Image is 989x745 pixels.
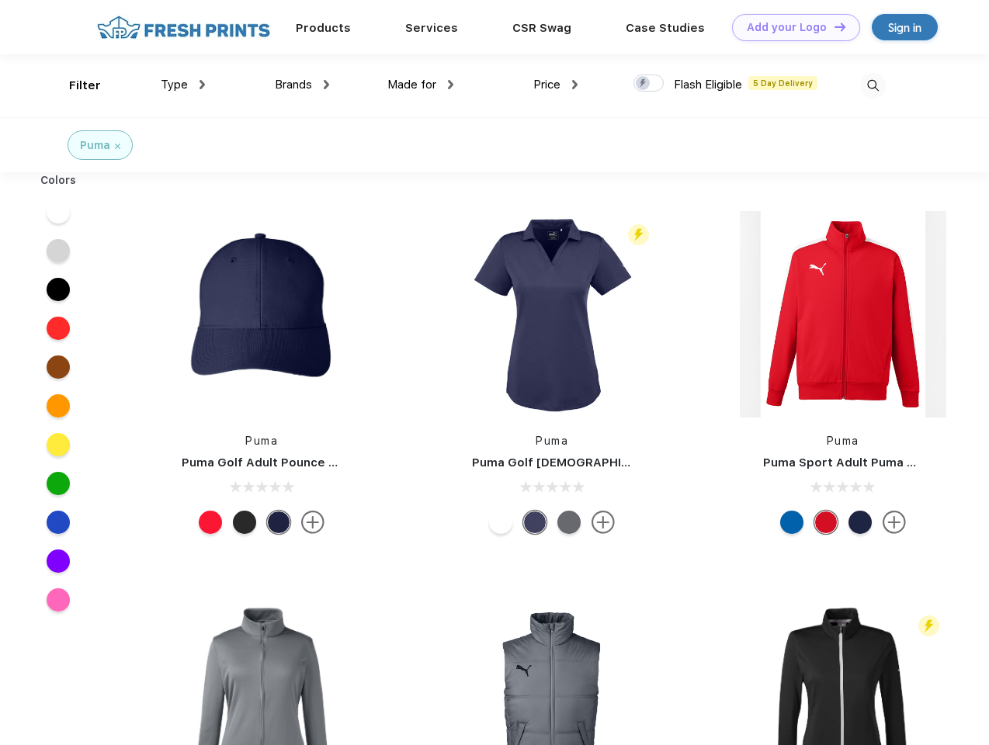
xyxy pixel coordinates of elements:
[748,76,817,90] span: 5 Day Delivery
[860,73,886,99] img: desktop_search.svg
[883,511,906,534] img: more.svg
[747,21,827,34] div: Add your Logo
[200,80,205,89] img: dropdown.png
[275,78,312,92] span: Brands
[199,511,222,534] div: High Risk Red
[69,77,101,95] div: Filter
[740,211,946,418] img: func=resize&h=266
[296,21,351,35] a: Products
[472,456,760,470] a: Puma Golf [DEMOGRAPHIC_DATA]' Icon Golf Polo
[80,137,110,154] div: Puma
[827,435,859,447] a: Puma
[489,511,512,534] div: Bright White
[848,511,872,534] div: Peacoat
[572,80,578,89] img: dropdown.png
[387,78,436,92] span: Made for
[29,172,88,189] div: Colors
[324,80,329,89] img: dropdown.png
[233,511,256,534] div: Puma Black
[161,78,188,92] span: Type
[512,21,571,35] a: CSR Swag
[523,511,547,534] div: Peacoat
[92,14,275,41] img: fo%20logo%202.webp
[536,435,568,447] a: Puma
[245,435,278,447] a: Puma
[674,78,742,92] span: Flash Eligible
[301,511,324,534] img: more.svg
[835,23,845,31] img: DT
[405,21,458,35] a: Services
[158,211,365,418] img: func=resize&h=266
[182,456,419,470] a: Puma Golf Adult Pounce Adjustable Cap
[557,511,581,534] div: Quiet Shade
[449,211,655,418] img: func=resize&h=266
[814,511,838,534] div: High Risk Red
[872,14,938,40] a: Sign in
[888,19,921,36] div: Sign in
[533,78,560,92] span: Price
[628,224,649,245] img: flash_active_toggle.svg
[592,511,615,534] img: more.svg
[267,511,290,534] div: Peacoat
[780,511,803,534] div: Lapis Blue
[918,615,939,636] img: flash_active_toggle.svg
[448,80,453,89] img: dropdown.png
[115,144,120,149] img: filter_cancel.svg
